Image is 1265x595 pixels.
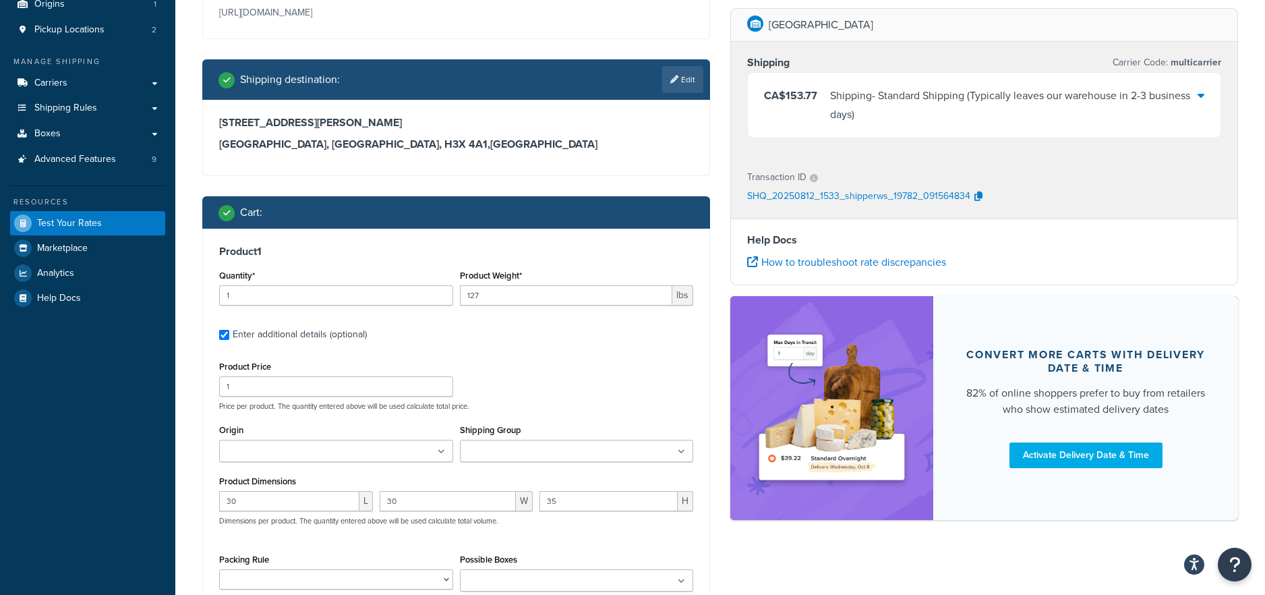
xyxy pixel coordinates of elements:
[966,385,1206,418] div: 82% of online shoppers prefer to buy from retailers who show estimated delivery dates
[37,243,88,254] span: Marketplace
[240,206,262,219] h2: Cart :
[10,196,165,208] div: Resources
[37,293,81,304] span: Help Docs
[233,325,367,344] div: Enter additional details (optional)
[152,24,156,36] span: 2
[219,362,271,372] label: Product Price
[219,271,255,281] label: Quantity*
[747,232,1221,248] h4: Help Docs
[460,285,673,306] input: 0.00
[10,96,165,121] a: Shipping Rules
[460,555,517,565] label: Possible Boxes
[34,24,105,36] span: Pickup Locations
[678,491,693,511] span: H
[10,211,165,235] a: Test Your Rates
[219,138,693,151] h3: [GEOGRAPHIC_DATA], [GEOGRAPHIC_DATA], H3X 4A1 , [GEOGRAPHIC_DATA]
[10,286,165,310] a: Help Docs
[769,16,873,34] p: [GEOGRAPHIC_DATA]
[1113,53,1221,72] p: Carrier Code:
[34,154,116,165] span: Advanced Features
[516,491,533,511] span: W
[216,401,697,411] p: Price per product. The quantity entered above will be used calculate total price.
[37,268,74,279] span: Analytics
[34,128,61,140] span: Boxes
[966,348,1206,375] div: Convert more carts with delivery date & time
[240,74,340,86] h2: Shipping destination :
[219,116,693,130] h3: [STREET_ADDRESS][PERSON_NAME]
[1218,548,1252,582] button: Open Resource Center
[216,516,498,526] p: Dimensions per product. The quantity entered above will be used calculate total volume.
[10,147,165,172] li: Advanced Features
[10,261,165,285] a: Analytics
[10,56,165,67] div: Manage Shipping
[37,218,102,229] span: Test Your Rates
[747,56,790,69] h3: Shipping
[10,236,165,260] a: Marketplace
[10,147,165,172] a: Advanced Features9
[10,18,165,42] a: Pickup Locations2
[460,271,522,281] label: Product Weight*
[830,86,1198,124] div: Shipping - Standard Shipping (Typically leaves our warehouse in 2-3 business days)
[662,66,703,93] a: Edit
[747,254,946,270] a: How to troubleshoot rate discrepancies
[1009,443,1163,468] a: Activate Delivery Date & Time
[764,88,817,103] span: CA$153.77
[747,168,806,187] p: Transaction ID
[751,316,913,500] img: feature-image-ddt-36eae7f7280da8017bfb280eaccd9c446f90b1fe08728e4019434db127062ab4.png
[219,425,243,435] label: Origin
[359,491,373,511] span: L
[672,285,693,306] span: lbs
[219,285,453,306] input: 0.0
[34,103,97,114] span: Shipping Rules
[152,154,156,165] span: 9
[747,187,970,207] p: SHQ_20250812_1533_shipperws_19782_091564834
[10,121,165,146] a: Boxes
[219,476,296,486] label: Product Dimensions
[219,3,453,22] p: [URL][DOMAIN_NAME]
[219,330,229,340] input: Enter additional details (optional)
[219,245,693,258] h3: Product 1
[1168,55,1221,69] span: multicarrier
[219,555,269,565] label: Packing Rule
[460,425,521,435] label: Shipping Group
[34,78,67,89] span: Carriers
[10,18,165,42] li: Pickup Locations
[10,71,165,96] a: Carriers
